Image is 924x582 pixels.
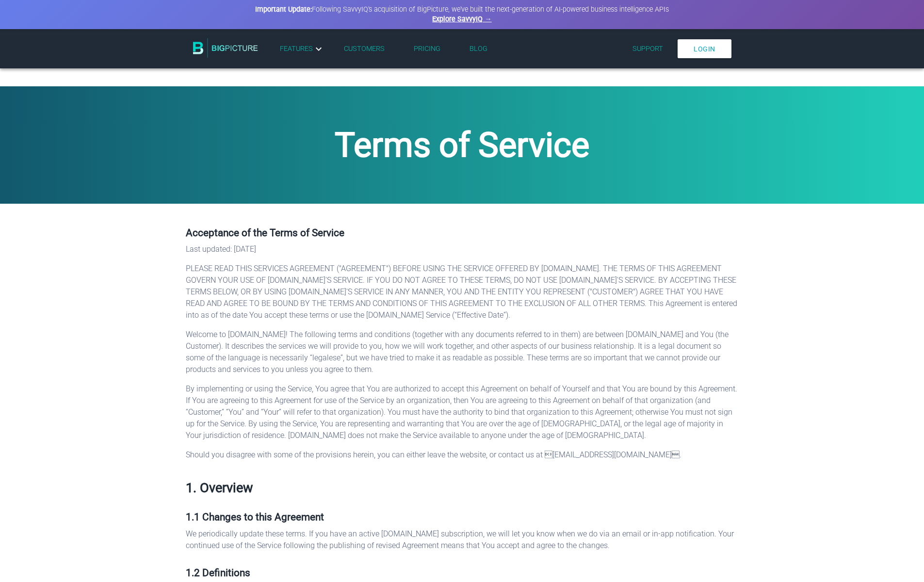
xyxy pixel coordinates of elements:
[193,38,258,58] img: BigPicture.io
[552,450,672,459] span: [EMAIL_ADDRESS][DOMAIN_NAME]
[186,329,739,375] p: Welcome to [DOMAIN_NAME]! The following terms and conditions (together with any documents referre...
[186,449,739,461] p: Should you disagree with some of the provisions herein, you can either leave the website, or cont...
[186,383,739,441] p: By implementing or using the Service, You agree that You are authorized to accept this Agreement ...
[186,567,739,579] h3: 1.2 Definitions
[186,480,739,496] h2: 1. Overview
[186,511,739,523] h3: 1.1 Changes to this Agreement
[186,243,739,255] p: Last updated: [DATE]
[186,528,739,551] p: We periodically update these terms. If you have an active [DOMAIN_NAME] subscription, we will let...
[186,227,739,239] h4: Acceptance of the Terms of Service
[280,43,324,55] a: Features
[186,263,739,321] p: PLEASE READ THIS SERVICES AGREEMENT ("AGREEMENT") BEFORE USING THE SERVICE OFFERED BY [DOMAIN_NAM...
[678,39,731,58] a: Login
